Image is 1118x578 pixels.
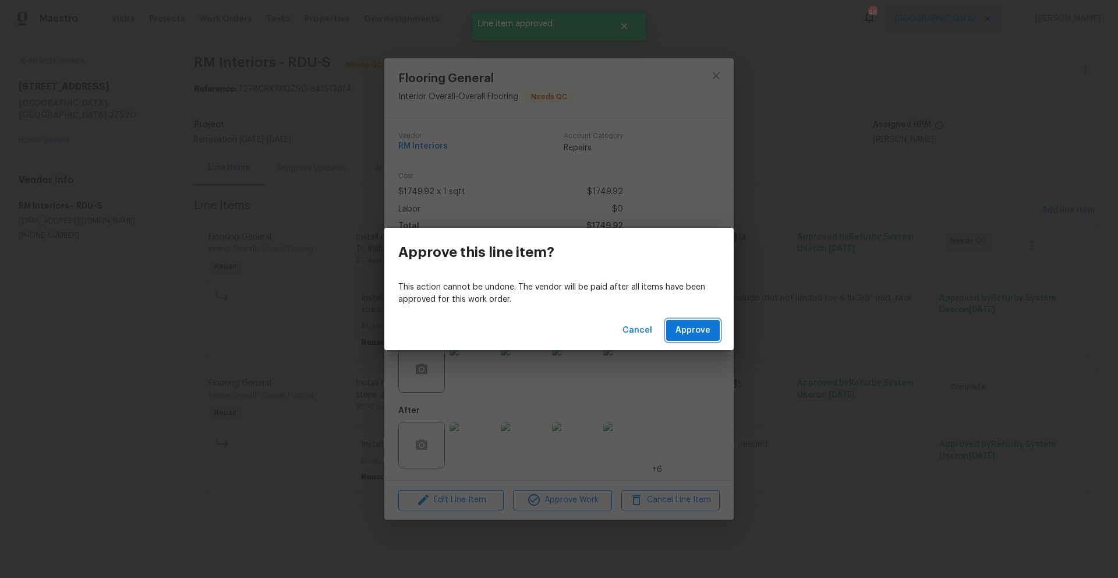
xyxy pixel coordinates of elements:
span: Approve [675,323,710,338]
button: Cancel [618,320,657,341]
span: Cancel [622,323,652,338]
p: This action cannot be undone. The vendor will be paid after all items have been approved for this... [398,281,720,306]
button: Approve [666,320,720,341]
h3: Approve this line item? [398,244,554,260]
